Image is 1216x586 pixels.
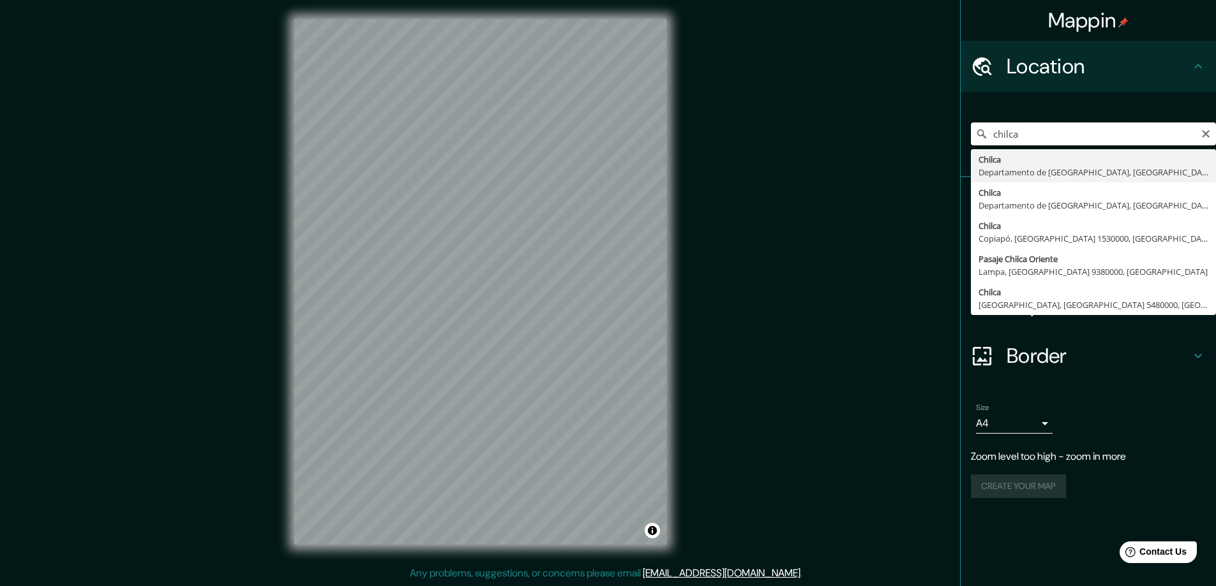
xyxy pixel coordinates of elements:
button: Toggle attribution [645,523,660,538]
div: Chilca [979,219,1208,232]
div: . [802,566,804,581]
p: Any problems, suggestions, or concerns please email . [410,566,802,581]
div: Lampa, [GEOGRAPHIC_DATA] 9380000, [GEOGRAPHIC_DATA] [979,265,1208,278]
div: Pins [961,177,1216,228]
div: Layout [961,279,1216,330]
div: A4 [976,413,1053,434]
div: Departamento de [GEOGRAPHIC_DATA], [GEOGRAPHIC_DATA] [979,166,1208,179]
input: Pick your city or area [971,122,1216,145]
img: pin-icon.png [1118,17,1129,27]
div: Copiapó, [GEOGRAPHIC_DATA] 1530000, [GEOGRAPHIC_DATA] [979,232,1208,245]
div: Pasaje Chilca Oriente [979,253,1208,265]
h4: Layout [1007,292,1190,318]
div: Chilca [979,153,1208,166]
a: [EMAIL_ADDRESS][DOMAIN_NAME] [643,566,800,580]
canvas: Map [294,19,666,545]
label: Size [976,402,989,413]
h4: Mappin [1048,8,1129,33]
div: Chilca [979,186,1208,199]
h4: Border [1007,343,1190,369]
button: Clear [1201,127,1211,139]
div: . [804,566,807,581]
div: Border [961,330,1216,381]
div: [GEOGRAPHIC_DATA], [GEOGRAPHIC_DATA] 5480000, [GEOGRAPHIC_DATA] [979,298,1208,311]
iframe: Help widget launcher [1102,536,1202,572]
div: Style [961,228,1216,279]
div: Departamento de [GEOGRAPHIC_DATA], [GEOGRAPHIC_DATA] [979,199,1208,212]
div: Chilca [979,286,1208,298]
p: Zoom level too high - zoom in more [971,449,1206,464]
div: Location [961,41,1216,92]
h4: Location [1007,54,1190,79]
